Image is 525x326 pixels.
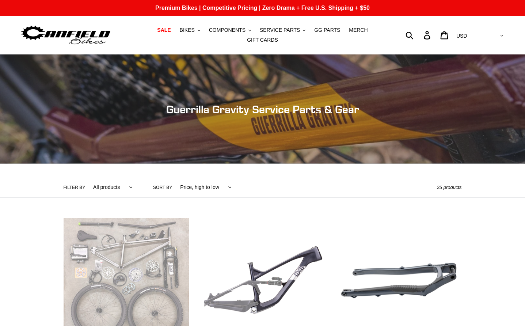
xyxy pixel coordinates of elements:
[166,103,359,116] span: Guerrilla Gravity Service Parts & Gear
[410,27,428,43] input: Search
[20,24,111,47] img: Canfield Bikes
[314,27,340,33] span: GG PARTS
[153,184,172,191] label: Sort by
[176,25,204,35] button: BIKES
[345,25,371,35] a: MERCH
[153,25,174,35] a: SALE
[180,27,195,33] span: BIKES
[209,27,246,33] span: COMPONENTS
[247,37,278,43] span: GIFT CARDS
[260,27,300,33] span: SERVICE PARTS
[205,25,255,35] button: COMPONENTS
[157,27,171,33] span: SALE
[64,184,85,191] label: Filter by
[437,185,462,190] span: 25 products
[311,25,344,35] a: GG PARTS
[256,25,309,35] button: SERVICE PARTS
[349,27,368,33] span: MERCH
[243,35,282,45] a: GIFT CARDS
